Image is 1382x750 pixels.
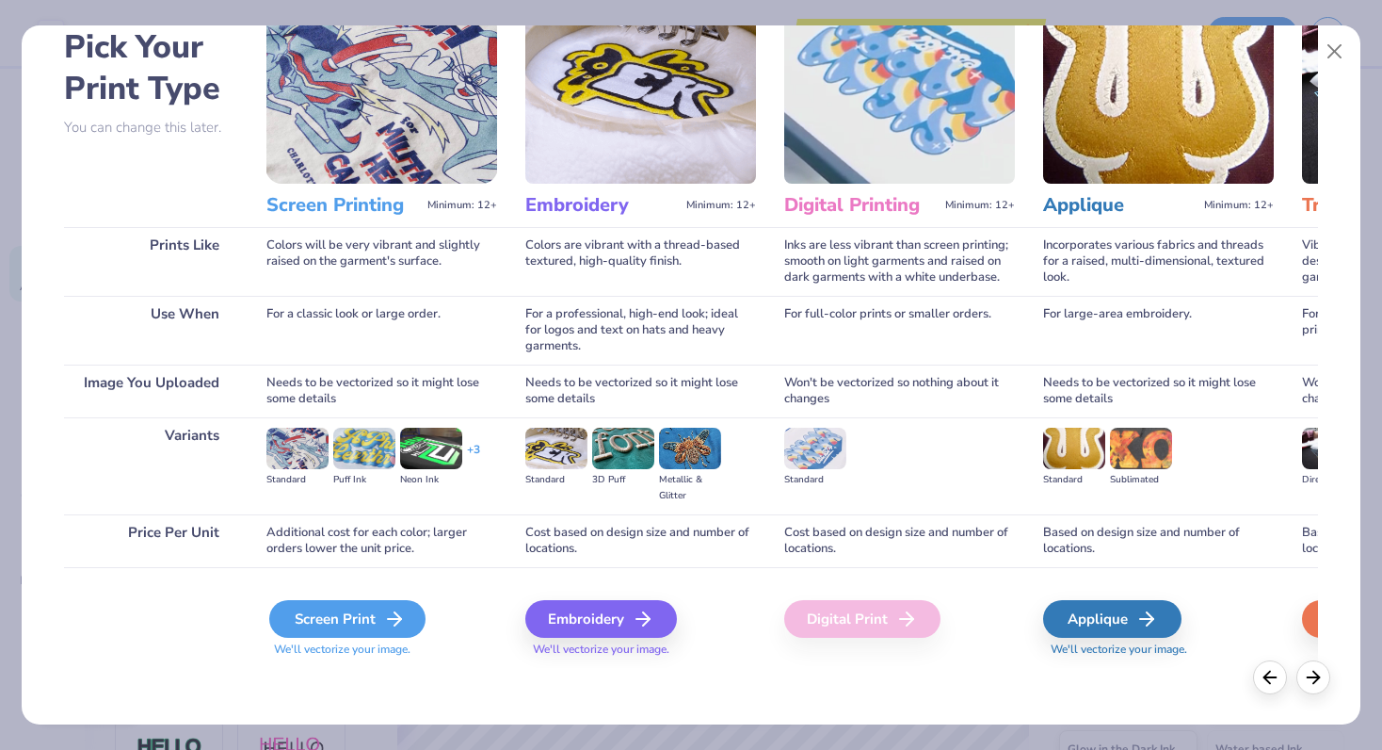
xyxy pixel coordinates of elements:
div: Additional cost for each color; larger orders lower the unit price. [266,514,497,567]
img: 3D Puff [592,428,654,469]
h3: Digital Printing [784,193,938,218]
span: Minimum: 12+ [1204,199,1274,212]
div: Needs to be vectorized so it might lose some details [525,365,756,417]
img: Standard [1043,428,1105,469]
div: Standard [266,472,329,488]
div: Needs to be vectorized so it might lose some details [266,365,497,417]
img: Standard [266,428,329,469]
span: We'll vectorize your image. [266,642,497,658]
span: Minimum: 12+ [427,199,497,212]
button: Close [1317,34,1353,70]
span: Minimum: 12+ [686,199,756,212]
img: Direct-to-film [1302,428,1364,469]
div: Image You Uploaded [64,365,238,417]
img: Neon Ink [400,428,462,469]
div: Puff Ink [333,472,395,488]
p: You can change this later. [64,120,238,136]
div: For a classic look or large order. [266,296,497,365]
img: Standard [525,428,587,469]
div: Standard [784,472,846,488]
div: Colors are vibrant with a thread-based textured, high-quality finish. [525,227,756,296]
div: Variants [64,417,238,514]
div: Standard [525,472,587,488]
div: Neon Ink [400,472,462,488]
div: For large-area embroidery. [1043,296,1274,365]
img: Puff Ink [333,428,395,469]
div: Based on design size and number of locations. [1043,514,1274,567]
span: We'll vectorize your image. [1043,642,1274,658]
div: Metallic & Glitter [659,472,721,504]
img: Standard [784,428,846,469]
div: Won't be vectorized so nothing about it changes [784,365,1015,417]
div: Price Per Unit [64,514,238,567]
h3: Screen Printing [266,193,420,218]
div: Needs to be vectorized so it might lose some details [1043,365,1274,417]
h3: Embroidery [525,193,679,218]
img: Metallic & Glitter [659,428,721,469]
span: Minimum: 12+ [945,199,1015,212]
div: Incorporates various fabrics and threads for a raised, multi-dimensional, textured look. [1043,227,1274,296]
div: Digital Print [784,600,940,638]
div: Prints Like [64,227,238,296]
div: Cost based on design size and number of locations. [784,514,1015,567]
h2: Pick Your Print Type [64,26,238,109]
div: 3D Puff [592,472,654,488]
div: + 3 [467,442,480,474]
div: Inks are less vibrant than screen printing; smooth on light garments and raised on dark garments ... [784,227,1015,296]
div: Cost based on design size and number of locations. [525,514,756,567]
div: Direct-to-film [1302,472,1364,488]
div: Embroidery [525,600,677,638]
img: Sublimated [1110,428,1172,469]
h3: Applique [1043,193,1197,218]
div: Screen Print [269,600,426,638]
div: Colors will be very vibrant and slightly raised on the garment's surface. [266,227,497,296]
div: Sublimated [1110,472,1172,488]
div: Use When [64,296,238,365]
span: We'll vectorize your image. [525,642,756,658]
div: For full-color prints or smaller orders. [784,296,1015,365]
div: Applique [1043,600,1181,638]
div: For a professional, high-end look; ideal for logos and text on hats and heavy garments. [525,296,756,365]
div: Standard [1043,472,1105,488]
